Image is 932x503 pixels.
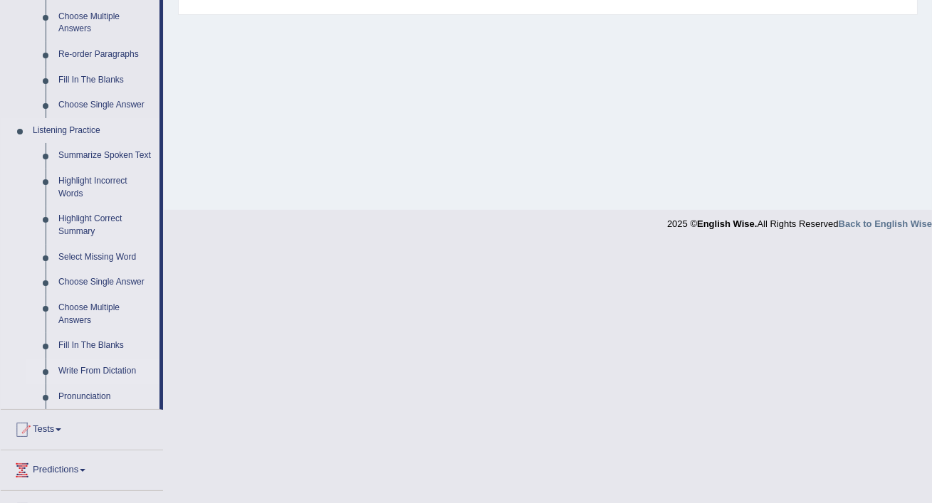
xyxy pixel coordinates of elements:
a: Re-order Paragraphs [52,42,159,68]
a: Write From Dictation [52,359,159,384]
a: Highlight Incorrect Words [52,169,159,206]
a: Summarize Spoken Text [52,143,159,169]
a: Predictions [1,450,163,486]
a: Choose Multiple Answers [52,295,159,333]
a: Tests [1,410,163,445]
strong: English Wise. [697,218,757,229]
a: Listening Practice [26,118,159,144]
a: Choose Single Answer [52,92,159,118]
div: 2025 © All Rights Reserved [667,210,932,231]
a: Pronunciation [52,384,159,410]
a: Fill In The Blanks [52,68,159,93]
a: Highlight Correct Summary [52,206,159,244]
a: Fill In The Blanks [52,333,159,359]
a: Select Missing Word [52,245,159,270]
a: Choose Multiple Answers [52,4,159,42]
a: Back to English Wise [839,218,932,229]
a: Choose Single Answer [52,270,159,295]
